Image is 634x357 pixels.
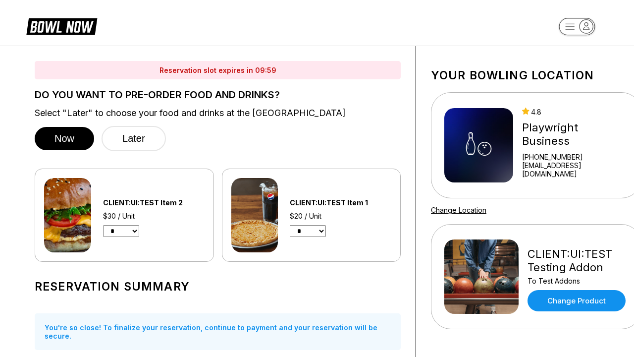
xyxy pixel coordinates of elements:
div: $20 / Unit [290,212,391,220]
div: 4.8 [522,108,628,116]
div: $30 / Unit [103,212,205,220]
img: Playwright Business [444,108,513,182]
a: Change Product [528,290,626,311]
div: CLIENT:UI:TEST Item 2 [103,198,205,207]
div: Playwright Business [522,121,628,148]
div: CLIENT:UI:TEST Item 1 [290,198,391,207]
label: DO YOU WANT TO PRE-ORDER FOOD AND DRINKS? [35,89,401,100]
a: Change Location [431,206,486,214]
h1: Reservation Summary [35,280,401,294]
div: To Test Addons [528,277,628,285]
label: Select "Later" to choose your food and drinks at the [GEOGRAPHIC_DATA] [35,108,401,119]
img: CLIENT:UI:TEST Item 1 [231,178,278,252]
div: [PHONE_NUMBER] [522,153,628,161]
img: CLIENT:UI:TEST Item 2 [44,178,91,252]
div: CLIENT:UI:TEST Testing Addon [528,247,628,274]
button: Later [102,126,166,151]
a: [EMAIL_ADDRESS][DOMAIN_NAME] [522,161,628,178]
img: CLIENT:UI:TEST Testing Addon [444,239,519,314]
div: Reservation slot expires in 09:59 [35,61,401,79]
button: Now [35,127,94,150]
div: You're so close! To finalize your reservation, continue to payment and your reservation will be s... [35,313,401,350]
